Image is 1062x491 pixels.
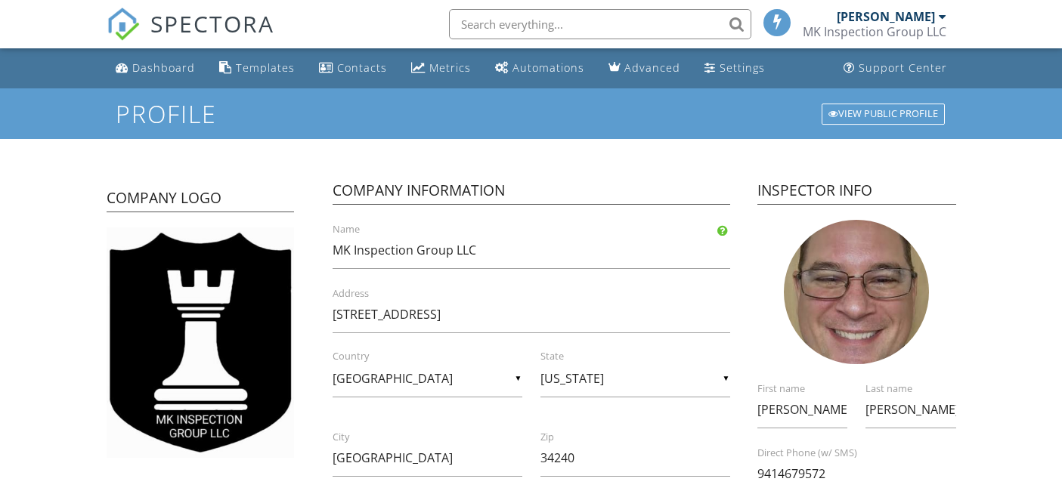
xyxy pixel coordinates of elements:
[213,54,301,82] a: Templates
[820,102,946,126] a: View Public Profile
[313,54,393,82] a: Contacts
[803,24,946,39] div: MK Inspection Group LLC
[107,188,294,212] h4: Company Logo
[540,350,748,363] label: State
[757,446,974,460] label: Direct Phone (w/ SMS)
[107,8,140,41] img: The Best Home Inspection Software - Spectora
[602,54,686,82] a: Advanced
[110,54,201,82] a: Dashboard
[429,60,471,75] div: Metrics
[838,54,953,82] a: Support Center
[132,60,195,75] div: Dashboard
[512,60,584,75] div: Automations
[720,60,765,75] div: Settings
[333,181,730,205] h4: Company Information
[624,60,680,75] div: Advanced
[150,8,274,39] span: SPECTORA
[837,9,935,24] div: [PERSON_NAME]
[107,20,274,52] a: SPECTORA
[757,181,956,205] h4: Inspector Info
[337,60,387,75] div: Contacts
[822,103,945,125] div: View Public Profile
[405,54,477,82] a: Metrics
[859,60,947,75] div: Support Center
[333,350,540,363] label: Country
[757,382,866,396] label: First name
[236,60,295,75] div: Templates
[107,227,294,458] img: LOGO_2.JPG
[449,9,751,39] input: Search everything...
[865,382,974,396] label: Last name
[116,100,946,127] h1: Profile
[489,54,590,82] a: Automations (Basic)
[698,54,771,82] a: Settings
